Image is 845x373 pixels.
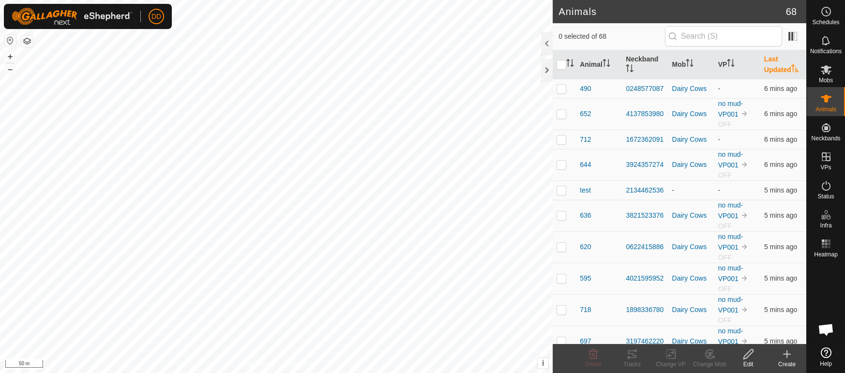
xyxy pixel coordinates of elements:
div: Dairy Cows [672,134,710,145]
div: 2134462536 [626,185,664,195]
div: 4137853980 [626,109,664,119]
span: Heatmap [814,252,838,257]
div: Dairy Cows [672,305,710,315]
a: no mud-VP001 [718,296,743,314]
span: Animals [815,106,836,112]
span: 13 Oct 2025, 4:40 am [764,110,797,118]
span: 13 Oct 2025, 4:41 am [764,337,797,345]
div: 1672362091 [626,134,664,145]
div: 0622415886 [626,242,664,252]
div: Open chat [812,315,841,344]
div: 1898336780 [626,305,664,315]
span: 13 Oct 2025, 4:41 am [764,161,797,168]
span: VPs [820,164,831,170]
div: Change VP [651,360,690,369]
button: Reset Map [4,35,16,46]
img: to [740,161,748,168]
span: DD [151,12,161,22]
a: no mud-VP001 [718,264,743,283]
img: to [740,110,748,118]
a: no mud-VP001 [718,327,743,345]
span: i [542,359,544,367]
a: Contact Us [286,360,315,369]
span: 13 Oct 2025, 4:41 am [764,306,797,313]
span: OFF [718,254,732,261]
img: Gallagher Logo [12,8,133,25]
span: 13 Oct 2025, 4:41 am [764,211,797,219]
span: 595 [580,273,591,283]
span: 68 [786,4,797,19]
span: 13 Oct 2025, 4:41 am [764,186,797,194]
div: Dairy Cows [672,109,710,119]
div: 0248577087 [626,84,664,94]
span: Neckbands [811,135,840,141]
span: 13 Oct 2025, 4:41 am [764,274,797,282]
a: Help [807,343,845,371]
p-sorticon: Activate to sort [686,60,694,68]
a: no mud-VP001 [718,100,743,118]
div: Dairy Cows [672,160,710,170]
th: Mob [668,50,714,79]
span: Help [820,361,832,367]
div: Dairy Cows [672,210,710,221]
span: 636 [580,210,591,221]
h2: Animals [558,6,786,17]
span: Status [817,194,834,199]
app-display-virtual-paddock-transition: - [718,85,721,92]
span: 13 Oct 2025, 4:40 am [764,85,797,92]
span: Notifications [810,48,842,54]
div: Dairy Cows [672,242,710,252]
span: 13 Oct 2025, 4:41 am [764,135,797,143]
span: test [580,185,591,195]
span: 620 [580,242,591,252]
th: Animal [576,50,622,79]
span: 712 [580,134,591,145]
span: OFF [718,222,732,230]
span: Mobs [819,77,833,83]
button: Map Layers [21,35,33,47]
div: Change Mob [690,360,729,369]
app-display-virtual-paddock-transition: - [718,186,721,194]
div: Create [768,360,806,369]
span: 0 selected of 68 [558,31,664,42]
a: no mud-VP001 [718,233,743,251]
div: 3197462220 [626,336,664,346]
p-sorticon: Activate to sort [603,60,610,68]
span: 644 [580,160,591,170]
p-sorticon: Activate to sort [791,66,799,74]
div: 4021595952 [626,273,664,283]
th: Neckband [622,50,668,79]
div: - [672,185,710,195]
span: 697 [580,336,591,346]
a: no mud-VP001 [718,201,743,220]
span: Delete [585,361,602,368]
a: Privacy Policy [238,360,274,369]
span: OFF [718,285,732,293]
th: Last Updated [760,50,806,79]
span: 718 [580,305,591,315]
span: 652 [580,109,591,119]
span: Schedules [812,19,839,25]
span: OFF [718,316,732,324]
span: OFF [718,120,732,128]
th: VP [714,50,760,79]
div: Edit [729,360,768,369]
button: – [4,63,16,75]
div: 3821523376 [626,210,664,221]
img: to [740,211,748,219]
img: to [740,306,748,313]
p-sorticon: Activate to sort [626,66,634,74]
input: Search (S) [665,26,782,46]
div: 3924357274 [626,160,664,170]
span: 490 [580,84,591,94]
p-sorticon: Activate to sort [566,60,574,68]
span: OFF [718,171,732,179]
span: Infra [820,223,831,228]
div: Dairy Cows [672,273,710,283]
button: i [538,358,548,369]
div: Dairy Cows [672,84,710,94]
app-display-virtual-paddock-transition: - [718,135,721,143]
img: to [740,243,748,251]
p-sorticon: Activate to sort [727,60,735,68]
button: + [4,51,16,62]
